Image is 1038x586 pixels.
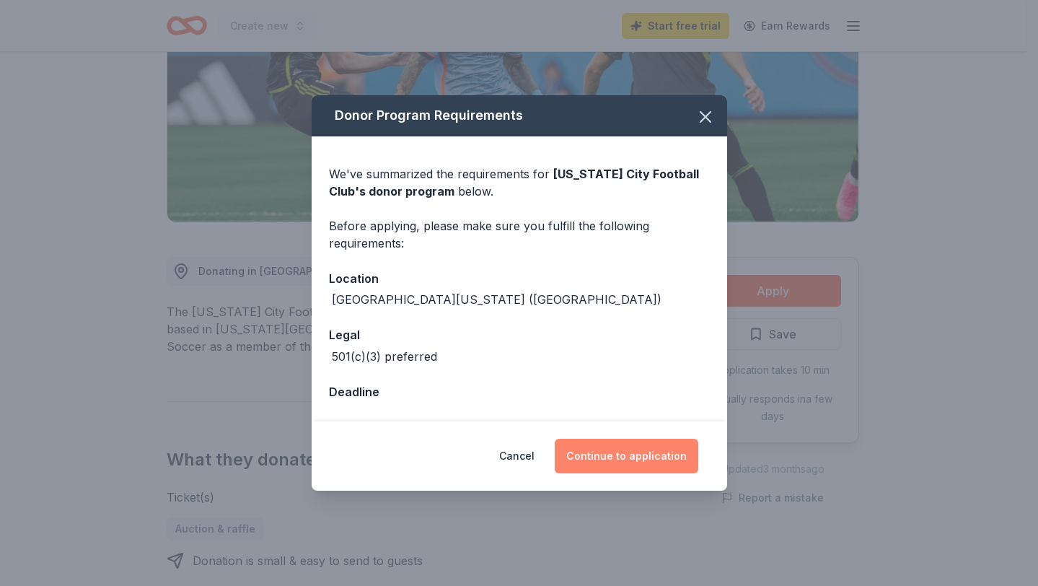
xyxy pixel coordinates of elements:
button: Cancel [499,439,535,473]
div: Location [329,269,710,288]
div: Legal [329,325,710,344]
div: Donor Program Requirements [312,95,727,136]
div: [GEOGRAPHIC_DATA][US_STATE] ([GEOGRAPHIC_DATA]) [332,291,661,308]
button: Continue to application [555,439,698,473]
div: Deadline [329,382,710,401]
div: We've summarized the requirements for below. [329,165,710,200]
div: 501(c)(3) preferred [332,348,437,365]
div: Before applying, please make sure you fulfill the following requirements: [329,217,710,252]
